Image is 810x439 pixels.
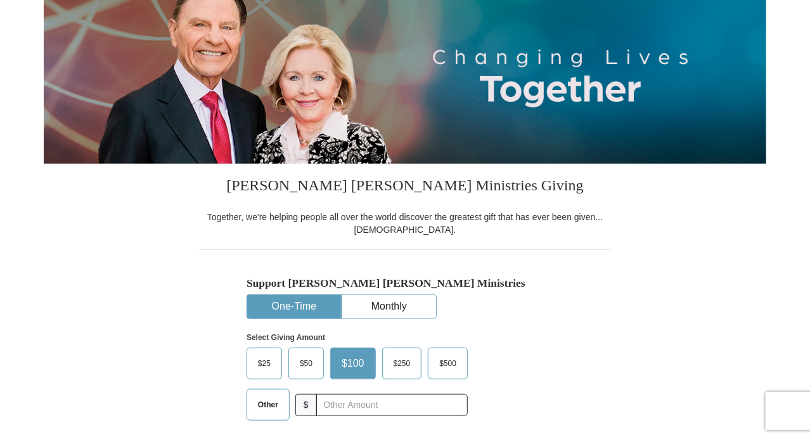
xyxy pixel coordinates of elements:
span: $25 [252,354,277,373]
span: $50 [293,354,319,373]
button: One-Time [247,295,341,318]
button: Monthly [342,295,436,318]
span: $250 [387,354,417,373]
h3: [PERSON_NAME] [PERSON_NAME] Ministries Giving [199,164,611,211]
span: $ [295,394,317,416]
input: Other Amount [316,394,468,416]
strong: Select Giving Amount [247,333,325,342]
span: $500 [433,354,463,373]
div: Together, we're helping people all over the world discover the greatest gift that has ever been g... [199,211,611,236]
h5: Support [PERSON_NAME] [PERSON_NAME] Ministries [247,277,563,290]
span: Other [252,395,285,414]
span: $100 [335,354,371,373]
